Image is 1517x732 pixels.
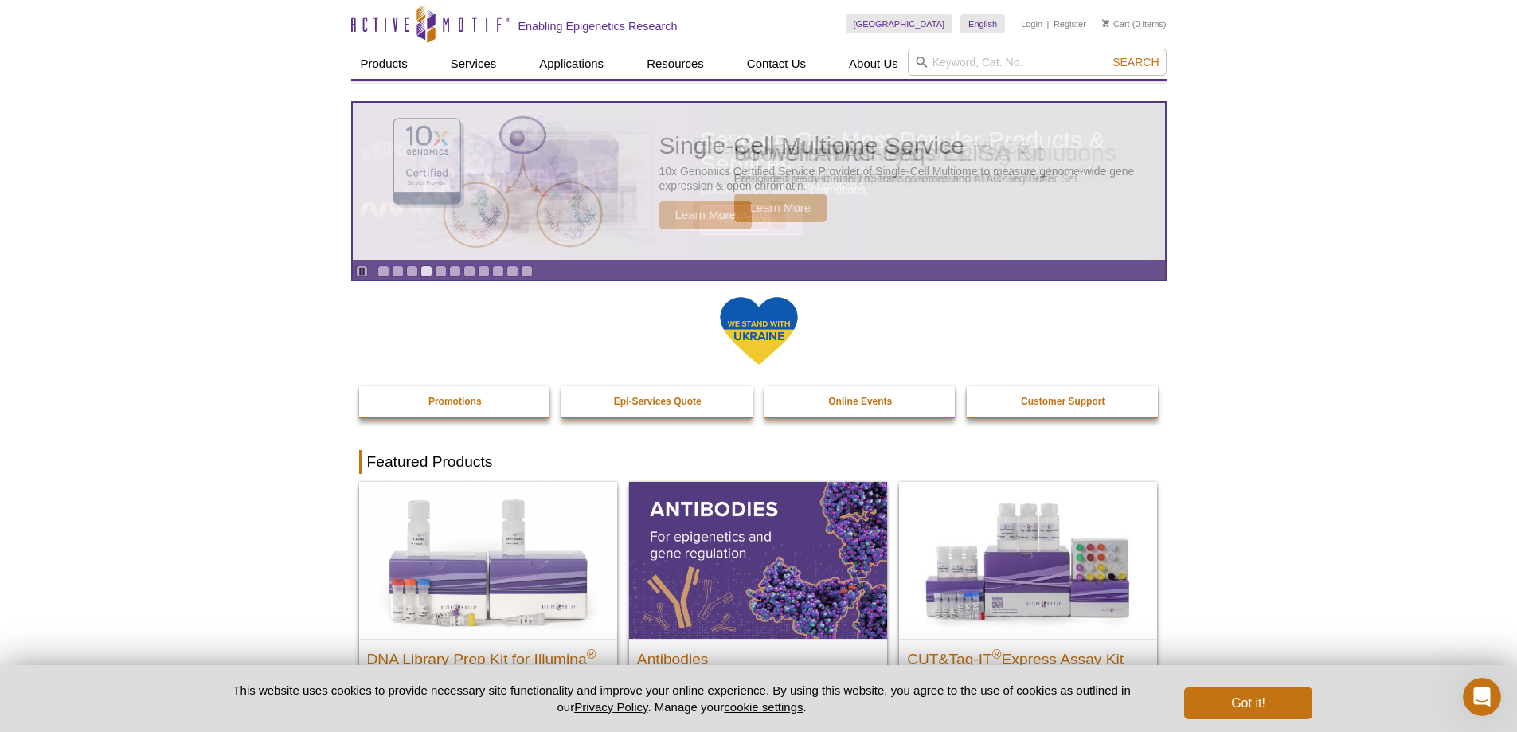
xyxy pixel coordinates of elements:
[719,296,799,366] img: We Stand With Ukraine
[899,482,1157,638] img: CUT&Tag-IT® Express Assay Kit
[416,127,655,237] img: NRAS In-well Lysis ELISA Kit
[574,700,647,714] a: Privacy Policy
[1108,55,1163,69] button: Search
[359,386,552,417] a: Promotions
[435,265,447,277] a: Go to slide 5
[359,450,1159,474] h2: Featured Products
[1102,18,1130,29] a: Cart
[205,682,1159,715] p: This website uses cookies to provide necessary site functionality and improve your online experie...
[518,19,678,33] h2: Enabling Epigenetics Research
[420,265,432,277] a: Go to slide 4
[1463,678,1501,716] iframe: Intercom live chat
[521,265,533,277] a: Go to slide 11
[353,103,1165,260] article: NRAS In-well Lysis ELISA Kit
[1112,56,1159,69] span: Search
[828,396,892,407] strong: Online Events
[614,396,702,407] strong: Epi-Services Quote
[587,647,596,660] sup: ®
[629,482,887,638] img: All Antibodies
[1102,14,1167,33] li: (0 items)
[506,265,518,277] a: Go to slide 10
[1021,396,1105,407] strong: Customer Support
[992,647,1002,660] sup: ®
[428,396,482,407] strong: Promotions
[734,171,1058,186] p: Fast, sensitive, and highly specific quantification of human NRAS.
[637,49,714,79] a: Resources
[1184,687,1312,719] button: Got it!
[960,14,1005,33] a: English
[1021,18,1042,29] a: Login
[392,265,404,277] a: Go to slide 2
[734,141,1058,165] h2: NRAS In-well Lysis ELISA Kit
[839,49,908,79] a: About Us
[764,386,957,417] a: Online Events
[1102,19,1109,27] img: Your Cart
[967,386,1159,417] a: Customer Support
[737,49,815,79] a: Contact Us
[561,386,754,417] a: Epi-Services Quote
[478,265,490,277] a: Go to slide 8
[899,482,1157,723] a: CUT&Tag-IT® Express Assay Kit CUT&Tag-IT®Express Assay Kit Less variable and higher-throughput ge...
[629,482,887,723] a: All Antibodies Antibodies Application-tested antibodies for ChIP, CUT&Tag, and CUT&RUN.
[441,49,506,79] a: Services
[1047,14,1050,33] li: |
[356,265,368,277] a: Toggle autoplay
[530,49,613,79] a: Applications
[449,265,461,277] a: Go to slide 6
[637,644,879,667] h2: Antibodies
[377,265,389,277] a: Go to slide 1
[724,700,803,714] button: cookie settings
[734,194,827,222] span: Learn More
[908,49,1167,76] input: Keyword, Cat. No.
[907,644,1149,667] h2: CUT&Tag-IT Express Assay Kit
[846,14,953,33] a: [GEOGRAPHIC_DATA]
[492,265,504,277] a: Go to slide 9
[406,265,418,277] a: Go to slide 3
[1054,18,1086,29] a: Register
[463,265,475,277] a: Go to slide 7
[359,482,617,638] img: DNA Library Prep Kit for Illumina
[353,103,1165,260] a: NRAS In-well Lysis ELISA Kit NRAS In-well Lysis ELISA Kit Fast, sensitive, and highly specific qu...
[351,49,417,79] a: Products
[367,644,609,667] h2: DNA Library Prep Kit for Illumina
